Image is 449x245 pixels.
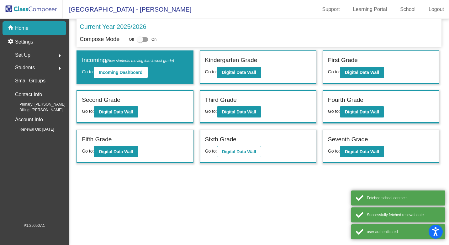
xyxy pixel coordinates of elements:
[94,146,138,157] button: Digital Data Wall
[340,67,384,78] button: Digital Data Wall
[217,146,261,157] button: Digital Data Wall
[8,38,15,46] mat-icon: settings
[217,106,261,117] button: Digital Data Wall
[15,63,35,72] span: Students
[9,107,62,113] span: Billing: [PERSON_NAME]
[205,109,217,114] span: Go to:
[340,106,384,117] button: Digital Data Wall
[80,22,146,31] p: Current Year 2025/2026
[94,67,147,78] button: Incoming Dashboard
[82,69,94,74] span: Go to:
[82,149,94,154] span: Go to:
[82,56,174,65] label: Incoming
[222,149,256,154] b: Digital Data Wall
[328,56,358,65] label: First Grade
[367,229,441,235] div: user authenticated
[367,212,441,218] div: Successfully fetched renewal date
[205,149,217,154] span: Go to:
[82,96,120,105] label: Second Grade
[328,96,363,105] label: Fourth Grade
[328,109,340,114] span: Go to:
[9,127,54,132] span: Renewal On: [DATE]
[345,70,379,75] b: Digital Data Wall
[345,149,379,154] b: Digital Data Wall
[129,37,134,42] span: Off
[328,69,340,74] span: Go to:
[99,109,133,114] b: Digital Data Wall
[328,149,340,154] span: Go to:
[99,70,142,75] b: Incoming Dashboard
[15,51,30,60] span: Set Up
[15,76,45,85] p: Small Groups
[222,70,256,75] b: Digital Data Wall
[82,135,112,144] label: Fifth Grade
[94,106,138,117] button: Digital Data Wall
[9,102,66,107] span: Primary: [PERSON_NAME]
[56,65,64,72] mat-icon: arrow_right
[205,69,217,74] span: Go to:
[345,109,379,114] b: Digital Data Wall
[82,109,94,114] span: Go to:
[217,67,261,78] button: Digital Data Wall
[205,56,257,65] label: Kindergarten Grade
[317,4,345,14] a: Support
[15,115,43,124] p: Account Info
[340,146,384,157] button: Digital Data Wall
[328,135,368,144] label: Seventh Grade
[80,35,119,44] p: Compose Mode
[56,52,64,60] mat-icon: arrow_right
[63,4,191,14] span: [GEOGRAPHIC_DATA] - [PERSON_NAME]
[151,37,156,42] span: On
[424,4,449,14] a: Logout
[348,4,392,14] a: Learning Portal
[99,149,133,154] b: Digital Data Wall
[15,38,33,46] p: Settings
[395,4,420,14] a: School
[106,59,174,63] span: (New students moving into lowest grade)
[205,135,236,144] label: Sixth Grade
[15,90,42,99] p: Contact Info
[367,195,441,201] div: Fetched school contacts
[205,96,237,105] label: Third Grade
[222,109,256,114] b: Digital Data Wall
[15,24,29,32] p: Home
[8,24,15,32] mat-icon: home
